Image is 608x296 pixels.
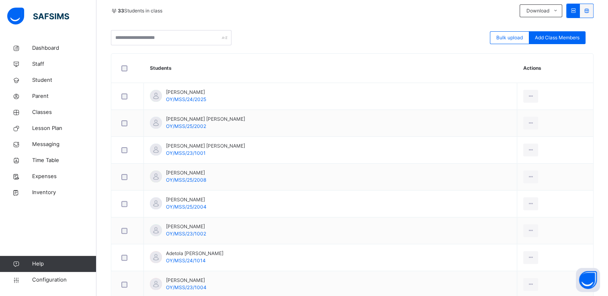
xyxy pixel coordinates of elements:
[166,196,207,203] span: [PERSON_NAME]
[166,177,206,183] span: OY/MSS/25/2008
[32,108,96,116] span: Classes
[32,260,96,268] span: Help
[32,76,96,84] span: Student
[32,60,96,68] span: Staff
[118,8,124,14] b: 33
[32,172,96,180] span: Expenses
[118,7,162,14] span: Students in class
[7,8,69,24] img: safsims
[166,257,206,264] span: OY/MSS/24/1014
[517,54,593,83] th: Actions
[32,140,96,148] span: Messaging
[166,142,245,150] span: [PERSON_NAME] [PERSON_NAME]
[166,250,223,257] span: Adetola [PERSON_NAME]
[32,44,96,52] span: Dashboard
[166,277,207,284] span: [PERSON_NAME]
[166,89,206,96] span: [PERSON_NAME]
[32,156,96,164] span: Time Table
[32,92,96,100] span: Parent
[166,150,206,156] span: OY/MSS/23/1001
[166,96,206,102] span: OY/MSS/24/2025
[166,123,206,129] span: OY/MSS/25/2002
[32,276,96,284] span: Configuration
[526,7,549,14] span: Download
[144,54,517,83] th: Students
[32,124,96,132] span: Lesson Plan
[576,268,600,292] button: Open asap
[166,231,206,237] span: OY/MSS/23/1002
[496,34,523,41] span: Bulk upload
[166,169,206,176] span: [PERSON_NAME]
[166,284,207,290] span: OY/MSS/23/1004
[166,204,207,210] span: OY/MSS/25/2004
[166,223,206,230] span: [PERSON_NAME]
[32,189,96,197] span: Inventory
[166,116,245,123] span: [PERSON_NAME] [PERSON_NAME]
[535,34,579,41] span: Add Class Members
